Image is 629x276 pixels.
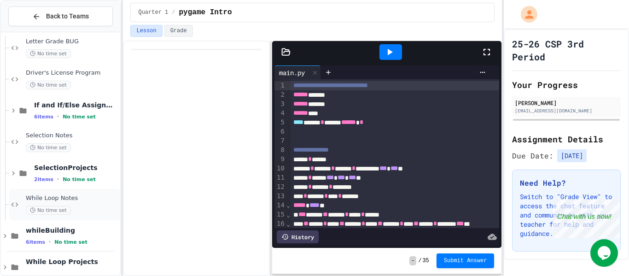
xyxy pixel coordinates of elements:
[164,25,193,37] button: Grade
[274,210,286,219] div: 15
[34,101,118,109] span: If and If/Else Assignments
[520,192,613,238] p: Switch to "Grade View" to access the chat feature and communicate with your teacher for help and ...
[130,25,162,37] button: Lesson
[444,257,487,264] span: Submit Answer
[274,164,286,173] div: 10
[46,12,89,21] span: Back to Teams
[274,90,286,100] div: 2
[57,176,59,183] span: •
[274,155,286,164] div: 9
[274,173,286,182] div: 11
[553,199,620,238] iframe: chat widget
[26,69,118,77] span: Driver's License Program
[286,220,291,228] span: Fold line
[274,100,286,109] div: 3
[274,127,286,136] div: 6
[409,256,416,265] span: -
[277,230,319,243] div: History
[172,9,175,16] span: /
[274,109,286,118] div: 4
[26,81,71,89] span: No time set
[274,182,286,192] div: 12
[274,81,286,90] div: 1
[437,253,495,268] button: Submit Answer
[34,114,53,120] span: 6 items
[286,201,291,209] span: Fold line
[274,219,286,247] div: 16
[274,192,286,201] div: 13
[26,38,118,46] span: Letter Grade BUG
[590,239,620,267] iframe: chat widget
[63,176,96,182] span: No time set
[418,257,421,264] span: /
[515,107,618,114] div: [EMAIL_ADDRESS][DOMAIN_NAME]
[26,226,118,235] span: whileBuilding
[274,65,321,79] div: main.py
[515,99,618,107] div: [PERSON_NAME]
[34,164,118,172] span: SelectionProjects
[26,132,118,140] span: Selection Notes
[34,176,53,182] span: 2 items
[274,136,286,146] div: 7
[512,150,553,161] span: Due Date:
[26,258,118,266] span: While Loop Projects
[274,201,286,210] div: 14
[179,7,232,18] span: pygame Intro
[26,49,71,58] span: No time set
[138,9,168,16] span: Quarter 1
[274,146,286,155] div: 8
[49,238,51,246] span: •
[26,239,45,245] span: 6 items
[422,257,429,264] span: 35
[57,113,59,120] span: •
[512,78,621,91] h2: Your Progress
[512,37,621,63] h1: 25-26 CSP 3rd Period
[511,4,540,25] div: My Account
[512,133,621,146] h2: Assignment Details
[557,149,587,162] span: [DATE]
[54,239,87,245] span: No time set
[26,206,71,215] span: No time set
[63,114,96,120] span: No time set
[8,6,113,26] button: Back to Teams
[274,68,309,77] div: main.py
[26,143,71,152] span: No time set
[274,118,286,127] div: 5
[520,177,613,188] h3: Need Help?
[26,194,118,202] span: While Loop Notes
[286,211,291,218] span: Fold line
